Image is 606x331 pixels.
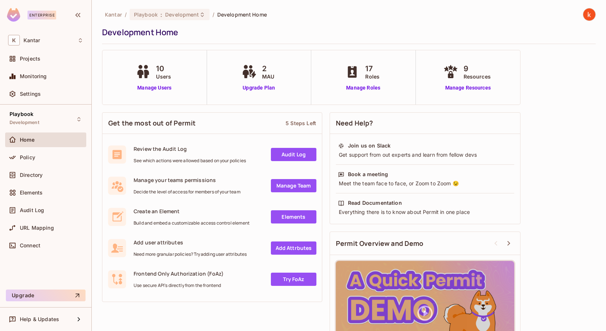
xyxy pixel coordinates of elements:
span: 2 [262,63,274,74]
div: Development Home [102,27,592,38]
span: Home [20,137,35,143]
div: Join us on Slack [348,142,391,149]
span: K [8,35,20,46]
span: URL Mapping [20,225,54,231]
span: Decide the level of access for members of your team [134,189,240,195]
span: Development [10,120,39,126]
span: Connect [20,243,40,248]
span: Permit Overview and Demo [336,239,424,248]
span: Get the most out of Permit [108,119,196,128]
span: Policy [20,154,35,160]
li: / [125,11,127,18]
div: Book a meeting [348,171,388,178]
img: kumareshan natarajan [583,8,595,21]
span: Elements [20,190,43,196]
span: Use secure API's directly from the frontend [134,283,224,288]
span: the active workspace [105,11,122,18]
div: Everything there is to know about Permit in one place [338,208,512,216]
span: Monitoring [20,73,47,79]
span: 10 [156,63,171,74]
a: Upgrade Plan [240,84,278,92]
span: Build and embed a customizable access control element [134,220,250,226]
div: 5 Steps Left [286,120,316,127]
span: Frontend Only Authorization (FoAz) [134,270,224,277]
span: Need Help? [336,119,373,128]
a: Manage Team [271,179,316,192]
span: Playbook [134,11,157,18]
a: Try FoAz [271,273,316,286]
a: Elements [271,210,316,223]
span: Review the Audit Log [134,145,246,152]
span: Resources [464,73,491,80]
a: Add Attrbutes [271,241,316,255]
a: Manage Resources [442,84,494,92]
button: Upgrade [6,290,86,301]
span: See which actions were allowed based on your policies [134,158,246,164]
a: Manage Roles [343,84,383,92]
div: Read Documentation [348,199,402,207]
span: Roles [365,73,380,80]
img: SReyMgAAAABJRU5ErkJggg== [7,8,20,22]
span: Development Home [217,11,267,18]
span: Directory [20,172,43,178]
span: : [160,12,163,18]
span: Settings [20,91,41,97]
span: Audit Log [20,207,44,213]
span: Development [165,11,199,18]
span: Add user attributes [134,239,247,246]
a: Audit Log [271,148,316,161]
a: Manage Users [134,84,175,92]
div: Meet the team face to face, or Zoom to Zoom 😉 [338,180,512,187]
span: MAU [262,73,274,80]
span: Manage your teams permissions [134,177,240,183]
li: / [213,11,214,18]
span: 17 [365,63,380,74]
span: Create an Element [134,208,250,215]
span: Need more granular policies? Try adding user attributes [134,251,247,257]
span: Projects [20,56,40,62]
span: Workspace: Kantar [23,37,40,43]
span: Users [156,73,171,80]
span: Playbook [10,111,33,117]
span: Help & Updates [20,316,59,322]
span: 9 [464,63,491,74]
div: Get support from out experts and learn from fellow devs [338,151,512,159]
div: Enterprise [28,11,56,19]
